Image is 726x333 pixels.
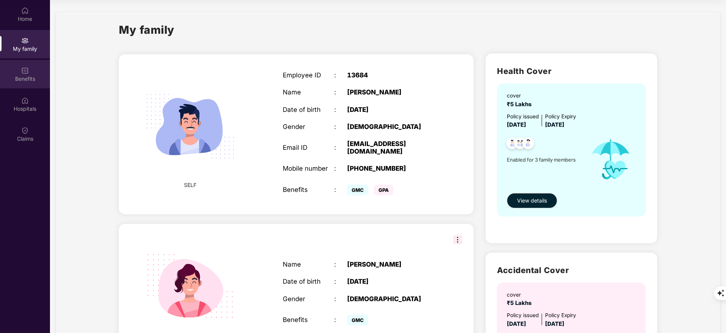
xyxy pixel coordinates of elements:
img: svg+xml;base64,PHN2ZyBpZD0iQ2xhaW0iIHhtbG5zPSJodHRwOi8vd3d3LnczLm9yZy8yMDAwL3N2ZyIgd2lkdGg9IjIwIi... [21,127,29,134]
span: GMC [347,315,368,325]
div: : [334,71,347,79]
span: ₹5 Lakhs [507,300,534,306]
div: : [334,165,347,172]
div: Gender [283,295,334,303]
span: ₹5 Lakhs [507,101,534,108]
div: Name [283,261,334,268]
div: Date of birth [283,278,334,285]
img: svg+xml;base64,PHN2ZyBpZD0iSG9tZSIgeG1sbnM9Imh0dHA6Ly93d3cudzMub3JnLzIwMDAvc3ZnIiB3aWR0aD0iMjAiIG... [21,7,29,14]
div: [DATE] [347,106,437,113]
img: svg+xml;base64,PHN2ZyB3aWR0aD0iMzIiIGhlaWdodD0iMzIiIHZpZXdCb3g9IjAgMCAzMiAzMiIgZmlsbD0ibm9uZSIgeG... [453,235,462,244]
div: : [334,261,347,268]
div: Policy issued [507,311,539,320]
h1: My family [119,21,174,38]
span: [DATE] [545,121,564,128]
div: Name [283,88,334,96]
div: : [334,88,347,96]
img: icon [583,130,639,189]
h2: Accidental Cover [497,264,646,276]
span: GPA [374,185,393,195]
button: View details [507,193,557,208]
img: svg+xml;base64,PHN2ZyBpZD0iSG9zcGl0YWxzIiB4bWxucz0iaHR0cDovL3d3dy53My5vcmcvMjAwMC9zdmciIHdpZHRoPS... [21,97,29,104]
div: Gender [283,123,334,130]
span: [DATE] [507,320,526,327]
img: svg+xml;base64,PHN2ZyB4bWxucz0iaHR0cDovL3d3dy53My5vcmcvMjAwMC9zdmciIHdpZHRoPSI0OC45NDMiIGhlaWdodD... [503,135,522,154]
div: [DEMOGRAPHIC_DATA] [347,295,437,303]
h2: Health Cover [497,65,646,77]
div: [PHONE_NUMBER] [347,165,437,172]
img: svg+xml;base64,PHN2ZyBpZD0iQmVuZWZpdHMiIHhtbG5zPSJodHRwOi8vd3d3LnczLm9yZy8yMDAwL3N2ZyIgd2lkdGg9Ij... [21,67,29,74]
div: cover [507,92,534,100]
span: Enabled for 3 family members [507,156,583,163]
div: [PERSON_NAME] [347,261,437,268]
div: : [334,106,347,113]
div: Mobile number [283,165,334,172]
img: svg+xml;base64,PHN2ZyB3aWR0aD0iMjAiIGhlaWdodD0iMjAiIHZpZXdCb3g9IjAgMCAyMCAyMCIgZmlsbD0ibm9uZSIgeG... [21,37,29,44]
div: : [334,295,347,303]
div: Policy issued [507,113,539,121]
div: [DEMOGRAPHIC_DATA] [347,123,437,130]
div: : [334,144,347,151]
div: 13684 [347,71,437,79]
div: [DATE] [347,278,437,285]
div: Date of birth [283,106,334,113]
div: : [334,278,347,285]
div: : [334,186,347,193]
div: Policy Expiry [545,311,576,320]
span: GMC [347,185,368,195]
span: View details [517,196,547,205]
div: Policy Expiry [545,113,576,121]
img: svg+xml;base64,PHN2ZyB4bWxucz0iaHR0cDovL3d3dy53My5vcmcvMjAwMC9zdmciIHdpZHRoPSI0OC45NDMiIGhlaWdodD... [519,135,537,154]
span: SELF [184,181,196,189]
span: [DATE] [545,320,564,327]
img: svg+xml;base64,PHN2ZyB4bWxucz0iaHR0cDovL3d3dy53My5vcmcvMjAwMC9zdmciIHdpZHRoPSI0OC45MTUiIGhlaWdodD... [511,135,530,154]
div: [PERSON_NAME] [347,88,437,96]
div: Benefits [283,316,334,324]
div: : [334,316,347,324]
span: [DATE] [507,121,526,128]
div: Email ID [283,144,334,151]
div: cover [507,291,534,299]
div: Employee ID [283,71,334,79]
div: [EMAIL_ADDRESS][DOMAIN_NAME] [347,140,437,155]
div: : [334,123,347,130]
img: svg+xml;base64,PHN2ZyB4bWxucz0iaHR0cDovL3d3dy53My5vcmcvMjAwMC9zdmciIHdpZHRoPSIyMjQiIGhlaWdodD0iMT... [136,72,245,181]
div: Benefits [283,186,334,193]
